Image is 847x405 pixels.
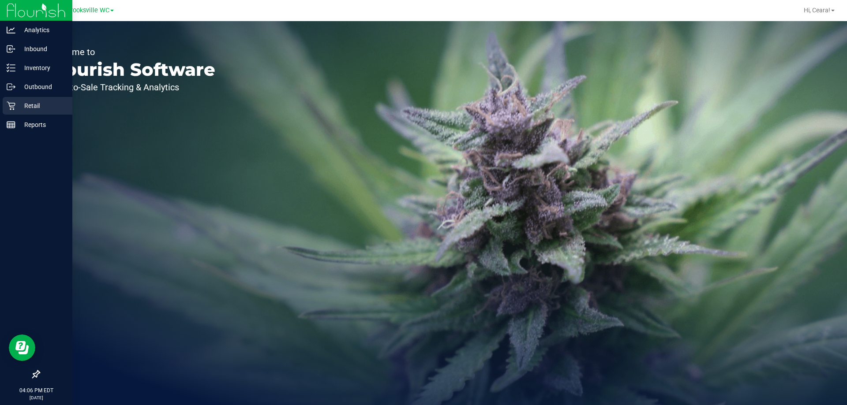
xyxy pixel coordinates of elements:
[7,63,15,72] inline-svg: Inventory
[48,61,215,78] p: Flourish Software
[15,100,68,111] p: Retail
[15,63,68,73] p: Inventory
[4,386,68,394] p: 04:06 PM EDT
[15,119,68,130] p: Reports
[7,120,15,129] inline-svg: Reports
[804,7,830,14] span: Hi, Ceara!
[7,45,15,53] inline-svg: Inbound
[15,44,68,54] p: Inbound
[15,82,68,92] p: Outbound
[7,26,15,34] inline-svg: Analytics
[7,82,15,91] inline-svg: Outbound
[48,83,215,92] p: Seed-to-Sale Tracking & Analytics
[7,101,15,110] inline-svg: Retail
[4,394,68,401] p: [DATE]
[67,7,109,14] span: Brooksville WC
[9,334,35,361] iframe: Resource center
[15,25,68,35] p: Analytics
[48,48,215,56] p: Welcome to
